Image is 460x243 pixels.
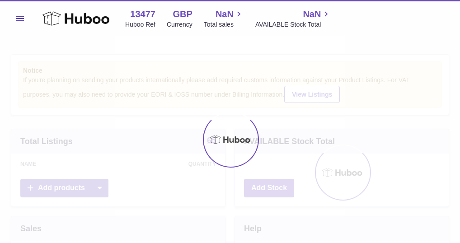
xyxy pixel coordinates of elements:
[204,8,244,29] a: NaN Total sales
[303,8,321,20] span: NaN
[173,8,192,20] strong: GBP
[167,20,192,29] div: Currency
[255,8,332,29] a: NaN AVAILABLE Stock Total
[255,20,332,29] span: AVAILABLE Stock Total
[130,8,155,20] strong: 13477
[216,8,234,20] span: NaN
[125,20,155,29] div: Huboo Ref
[204,20,244,29] span: Total sales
